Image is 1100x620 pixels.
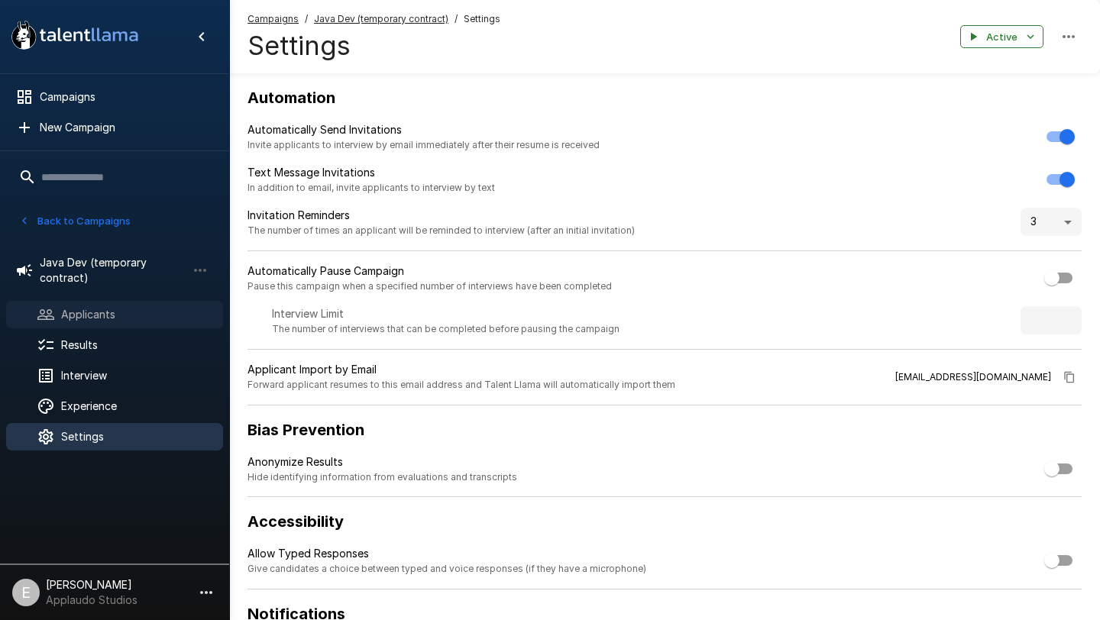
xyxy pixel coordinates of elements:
[247,137,600,153] span: Invite applicants to interview by email immediately after their resume is received
[960,25,1043,49] button: Active
[247,30,500,62] h4: Settings
[247,279,612,294] span: Pause this campaign when a specified number of interviews have been completed
[247,13,299,24] u: Campaigns
[247,512,344,531] b: Accessibility
[455,11,458,27] span: /
[247,122,600,137] p: Automatically Send Invitations
[247,561,646,576] span: Give candidates a choice between typed and voice responses (if they have a microphone)
[247,89,335,107] b: Automation
[247,546,646,561] p: Allow Typed Responses
[272,306,620,321] p: Interview Limit
[1021,208,1082,237] div: 3
[305,11,308,27] span: /
[247,165,495,180] p: Text Message Invitations
[247,454,517,470] p: Anonymize Results
[272,321,620,337] span: The number of interviews that can be completed before pausing the campaign
[247,421,364,439] b: Bias Prevention
[247,263,612,279] p: Automatically Pause Campaign
[464,11,500,27] span: Settings
[247,362,675,377] p: Applicant Import by Email
[247,180,495,195] span: In addition to email, invite applicants to interview by text
[314,13,448,24] u: Java Dev (temporary contract)
[895,370,1051,385] span: [EMAIL_ADDRESS][DOMAIN_NAME]
[247,377,675,392] span: Forward applicant resumes to this email address and Talent Llama will automatically import them
[247,208,635,223] p: Invitation Reminders
[247,223,635,238] span: The number of times an applicant will be reminded to interview (after an initial invitation)
[247,470,517,485] span: Hide identifying information from evaluations and transcripts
